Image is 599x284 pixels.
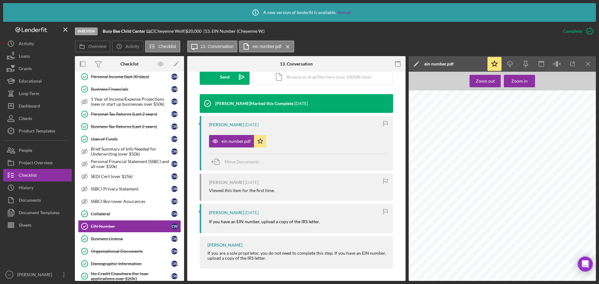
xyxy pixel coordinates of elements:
[19,112,32,126] div: Clients
[91,87,171,92] div: Business Financials
[91,199,171,204] div: SSBCI Borrower Assurances
[78,120,181,133] a: Business Tax Returns (Last 2 years)CW
[3,62,72,75] button: Grants
[171,123,178,130] div: C W
[245,180,259,185] time: 2025-07-19 15:31
[75,41,110,52] button: Overview
[3,206,72,219] a: Document Templates
[171,136,178,142] div: C W
[209,135,266,147] button: ein number.pdf
[3,75,72,87] button: Educational
[504,75,535,87] button: Zoom in
[171,261,178,267] div: C W
[78,170,181,183] a: SEDI Cert (over $25k)CW
[225,159,259,164] span: Move Documents
[3,144,72,156] button: People
[78,270,181,282] a: No Credit Elsewhere (for loan applications over $20K)CW
[3,219,72,231] button: Sheets
[294,101,308,106] time: 2025-08-06 18:20
[563,25,582,37] div: Complete
[91,97,171,107] div: 1 Year of Income/Expense Projections (new or start up businesses over $50k)
[557,25,596,37] button: Complete
[19,219,32,233] div: Sheets
[207,243,242,248] div: [PERSON_NAME]
[171,161,178,167] div: C W
[3,37,72,50] button: Activity
[78,220,181,233] a: EIN NumberCW
[3,100,72,112] a: Dashboard
[280,61,313,66] div: 13. Conversation
[91,137,171,142] div: Uses of Funds
[207,251,387,261] div: If you are a sole proprietor, you do not need to complete this step. If you have an EIN number, u...
[3,112,72,125] button: Clients
[91,124,171,129] div: Business Tax Returns (Last 2 years)
[171,186,178,192] div: C W
[78,108,181,120] a: Personal Tax Returns (Last 2 years)CW
[338,10,351,15] a: Reload
[78,158,181,170] a: Personal Financial Statement (SSBCI and all over $50k)CW
[91,159,171,169] div: Personal Financial Statement (SSBCI and all over $50k)
[171,273,178,279] div: C W
[78,95,181,108] a: 1 Year of Income/Expense Projections (new or start up businesses over $50k)CW
[158,44,176,49] label: Checklist
[19,37,34,51] div: Activity
[171,148,178,155] div: C W
[19,206,60,220] div: Document Templates
[171,223,178,229] div: C W
[3,268,72,281] button: IV[PERSON_NAME]
[16,268,56,282] div: [PERSON_NAME]
[209,180,244,185] div: [PERSON_NAME]
[78,258,181,270] a: Demographic InformationCW
[8,273,11,277] text: IV
[3,125,72,137] button: Product Templates
[78,145,181,158] a: Brief Summary of Info Needed for Underwriting (over $50k)CW
[171,198,178,205] div: C W
[203,29,265,34] div: | 13. EIN Number (Cheyenne W.)
[209,122,244,127] div: [PERSON_NAME]
[3,181,72,194] a: History
[19,144,32,158] div: People
[19,87,39,101] div: Long-Term
[78,195,181,208] a: SSBCI Borrower AssurancesCW
[91,74,171,79] div: Personal Income (last 30 days)
[171,173,178,180] div: C W
[171,111,178,117] div: C W
[222,139,251,144] div: ein number.pdf
[3,194,72,206] a: Documents
[209,154,265,170] button: Move Documents
[424,61,454,66] div: ein number.pdf
[476,75,495,87] div: Zoom out
[91,186,171,191] div: SSBCI Privacy Statement
[19,169,37,183] div: Checklist
[91,236,171,241] div: Business License
[171,248,178,254] div: C W
[19,50,30,64] div: Loans
[3,169,72,181] button: Checklist
[125,44,139,49] label: Activity
[91,147,171,156] div: Brief Summary of Info Needed for Underwriting (over $50k)
[91,112,171,117] div: Personal Tax Returns (Last 2 years)
[103,28,153,34] b: Busy Bee Child Center LLC
[511,75,528,87] div: Zoom in
[19,181,33,195] div: History
[171,236,178,242] div: C W
[88,44,106,49] label: Overview
[3,156,72,169] a: Project Overview
[78,233,181,245] a: Business LicenseCW
[245,210,259,215] time: 2025-07-18 18:58
[3,50,72,62] button: Loans
[19,125,55,139] div: Product Templates
[75,27,98,35] div: In Review
[78,183,181,195] a: SSBCI Privacy StatementCW
[154,29,186,34] div: Cheyenne Wolf |
[171,86,178,92] div: C W
[200,69,250,85] button: Send
[78,70,181,83] a: Personal Income (last 30 days)CW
